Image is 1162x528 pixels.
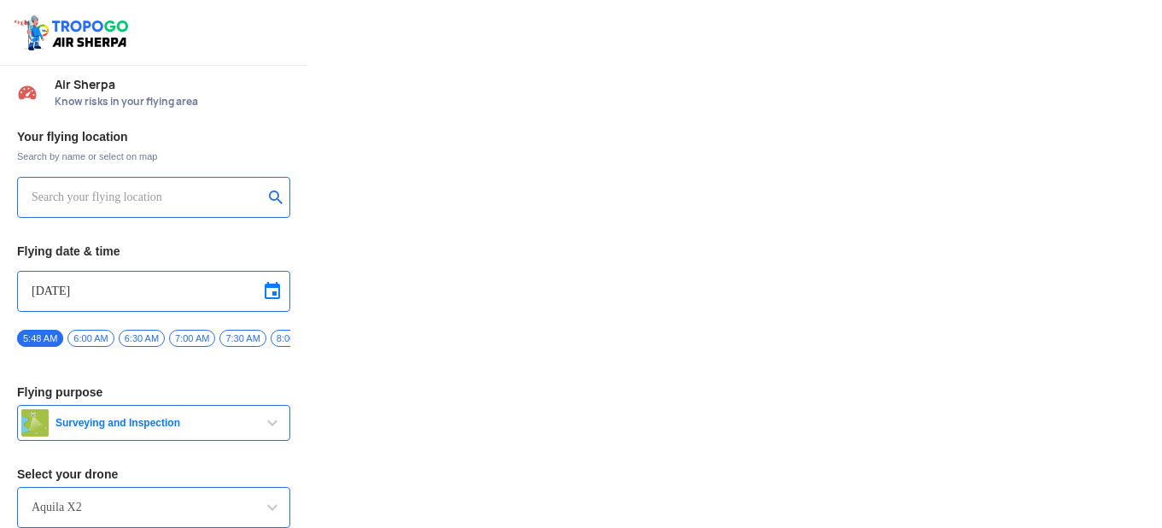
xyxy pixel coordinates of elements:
span: 7:30 AM [219,330,266,347]
span: 6:30 AM [119,330,165,347]
span: Know risks in your flying area [55,95,290,109]
span: Surveying and Inspection [49,416,262,430]
span: 7:00 AM [169,330,215,347]
img: survey.png [21,409,49,437]
input: Search by name or Brand [32,497,276,518]
input: Search your flying location [32,187,263,208]
img: ic_tgdronemaps.svg [13,13,134,52]
span: 6:00 AM [67,330,114,347]
input: Select Date [32,281,276,302]
h3: Select your drone [17,468,290,480]
img: Risk Scores [17,82,38,103]
button: Surveying and Inspection [17,405,290,441]
span: 5:48 AM [17,330,63,347]
h3: Your flying location [17,131,290,143]
h3: Flying date & time [17,245,290,257]
span: Air Sherpa [55,78,290,91]
span: 8:00 AM [271,330,317,347]
h3: Flying purpose [17,386,290,398]
span: Search by name or select on map [17,150,290,163]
